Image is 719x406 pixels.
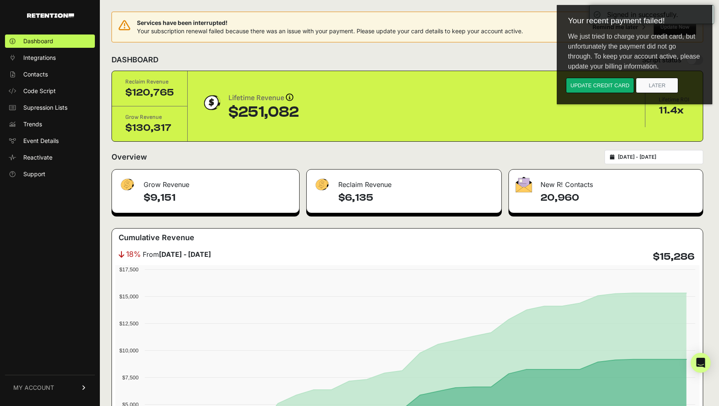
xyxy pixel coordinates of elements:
h4: $15,286 [653,250,694,263]
div: Reclaim Revenue [125,78,174,86]
span: Dashboard [23,37,53,45]
div: New R! Contacts [509,170,703,194]
div: Open Intercom Messenger [691,353,711,373]
button: Update credit card [9,78,77,93]
img: fa-envelope-19ae18322b30453b285274b1b8af3d052b27d846a4fbe8435d1a52b978f639a2.png [516,177,532,192]
h3: Cumulative Revenue [119,232,194,244]
a: Supression Lists [5,101,95,114]
span: Integrations [23,54,56,62]
text: $7,500 [122,374,139,381]
span: From [143,249,211,259]
a: Dashboard [5,34,95,48]
div: $251,082 [228,104,299,121]
span: Services have been interrupted! [137,19,523,27]
strong: [DATE] - [DATE] [159,250,211,258]
h4: 20,960 [540,191,696,204]
a: Support [5,167,95,181]
text: $10,000 [119,347,139,354]
a: Integrations [5,51,95,64]
text: $12,500 [119,320,139,327]
text: $17,500 [119,266,139,273]
span: Support [23,170,45,178]
h2: DASHBOARD [112,54,159,66]
a: Reactivate [5,151,95,164]
div: We just tried to charge your credit card, but unfortunately the payment did not go through. To ke... [5,25,151,78]
div: $120,765 [125,86,174,99]
span: MY ACCOUNT [13,384,54,392]
img: fa-dollar-13500eef13a19c4ab2b9ed9ad552e47b0d9fc28b02b83b90ba0e00f96d6372e9.png [119,177,135,193]
a: Event Details [5,134,95,148]
div: Grow Revenue [125,113,174,121]
span: Contacts [23,70,48,79]
span: Trends [23,120,42,128]
div: Grow Revenue [112,170,299,194]
span: Supression Lists [23,103,67,112]
img: Retention.com [27,13,74,18]
button: Later [79,78,121,93]
img: fa-dollar-13500eef13a19c4ab2b9ed9ad552e47b0d9fc28b02b83b90ba0e00f96d6372e9.png [313,177,330,193]
span: 18% [126,249,141,260]
div: Lifetime Revenue [228,92,299,104]
h4: $9,151 [144,191,293,204]
div: $130,317 [125,121,174,135]
div: Reclaim Revenue [307,170,501,194]
a: Contacts [5,68,95,81]
text: $15,000 [119,293,139,300]
img: dollar-coin-05c43ed7efb7bc0c12610022525b4bbbb207c7efeef5aecc26f025e68dcafac9.png [201,92,222,113]
a: MY ACCOUNT [5,375,95,400]
span: Code Script [23,87,56,95]
h4: $6,135 [338,191,495,204]
a: Code Script [5,84,95,98]
span: Reactivate [23,153,52,162]
h2: Overview [112,151,147,163]
a: Trends [5,118,95,131]
div: Your recent payment failed! [5,10,151,25]
span: Your subscription renewal failed because there was an issue with your payment. Please update your... [137,27,523,34]
span: Event Details [23,137,59,145]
